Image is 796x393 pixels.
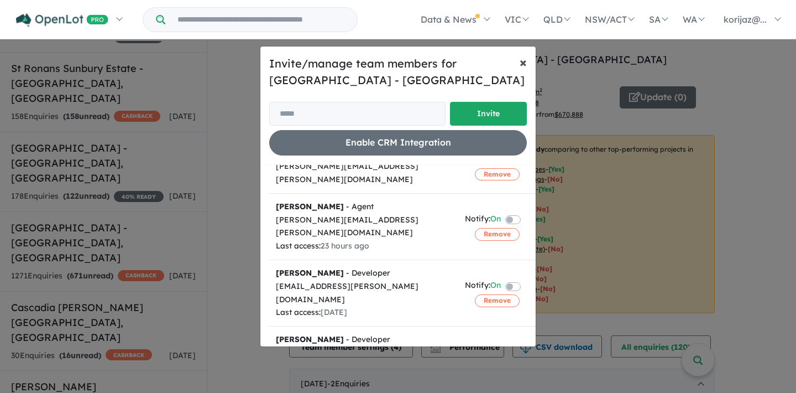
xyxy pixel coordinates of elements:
[450,102,527,126] button: Invite
[490,213,501,227] span: On
[465,279,501,294] div: Notify:
[276,333,452,347] div: - Developer
[321,307,347,317] span: [DATE]
[276,268,344,278] strong: [PERSON_NAME]
[276,160,452,187] div: [PERSON_NAME][EMAIL_ADDRESS][PERSON_NAME][DOMAIN_NAME]
[490,345,501,360] span: On
[269,55,527,89] h5: Invite/manage team members for [GEOGRAPHIC_DATA] - [GEOGRAPHIC_DATA]
[724,14,767,25] span: korijaz@...
[276,334,344,344] strong: [PERSON_NAME]
[276,280,452,307] div: [EMAIL_ADDRESS][PERSON_NAME][DOMAIN_NAME]
[276,214,452,240] div: [PERSON_NAME][EMAIL_ADDRESS][PERSON_NAME][DOMAIN_NAME]
[475,168,520,180] button: Remove
[16,13,108,27] img: Openlot PRO Logo White
[490,279,501,294] span: On
[276,200,452,214] div: - Agent
[269,130,527,155] button: Enable CRM Integration
[167,8,355,32] input: Try estate name, suburb, builder or developer
[276,201,344,211] strong: [PERSON_NAME]
[475,228,520,240] button: Remove
[465,213,501,227] div: Notify:
[276,240,452,253] div: Last access:
[475,294,520,307] button: Remove
[276,306,452,319] div: Last access:
[465,345,501,360] div: Notify:
[520,54,527,70] span: ×
[276,267,452,280] div: - Developer
[321,241,369,251] span: 23 hours ago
